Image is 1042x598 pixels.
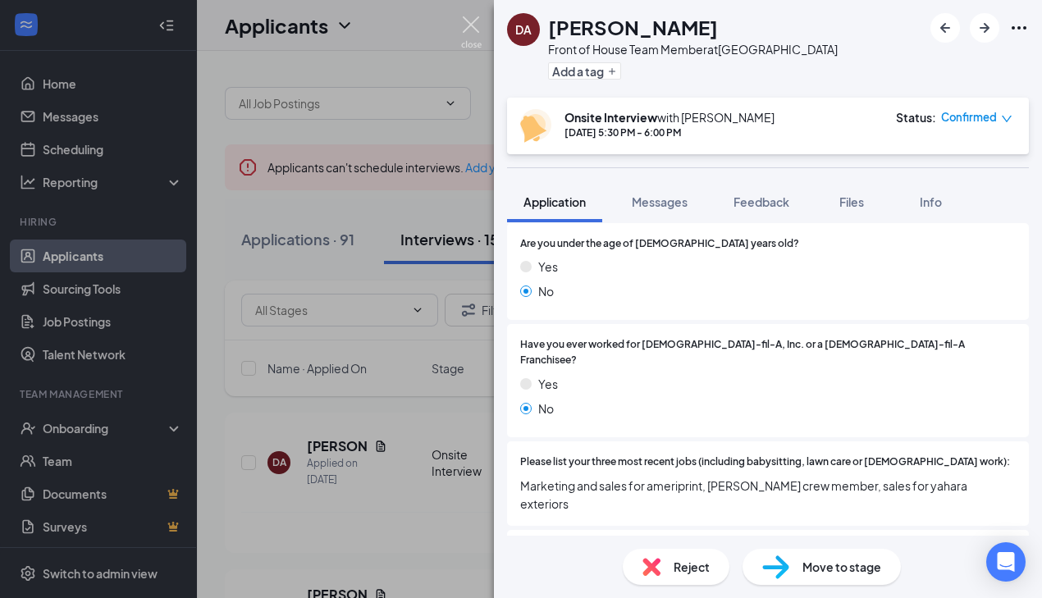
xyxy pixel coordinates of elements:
[1009,18,1029,38] svg: Ellipses
[975,18,994,38] svg: ArrowRight
[523,194,586,209] span: Application
[538,282,554,300] span: No
[941,109,997,126] span: Confirmed
[538,399,554,418] span: No
[935,18,955,38] svg: ArrowLeftNew
[548,62,621,80] button: PlusAdd a tag
[515,21,532,38] div: DA
[538,375,558,393] span: Yes
[520,337,1016,368] span: Have you ever worked for [DEMOGRAPHIC_DATA]-fil-A, Inc. or a [DEMOGRAPHIC_DATA]-fil-A Franchisee?
[564,109,775,126] div: with [PERSON_NAME]
[986,542,1026,582] div: Open Intercom Messenger
[920,194,942,209] span: Info
[564,126,775,139] div: [DATE] 5:30 PM - 6:00 PM
[970,13,999,43] button: ArrowRight
[1001,113,1012,125] span: down
[839,194,864,209] span: Files
[538,258,558,276] span: Yes
[802,558,881,576] span: Move to stage
[632,194,688,209] span: Messages
[564,110,657,125] b: Onsite Interview
[930,13,960,43] button: ArrowLeftNew
[896,109,936,126] div: Status :
[520,236,799,252] span: Are you under the age of [DEMOGRAPHIC_DATA] years old?
[674,558,710,576] span: Reject
[734,194,789,209] span: Feedback
[548,41,838,57] div: Front of House Team Member at [GEOGRAPHIC_DATA]
[607,66,617,76] svg: Plus
[548,13,718,41] h1: [PERSON_NAME]
[520,454,1010,470] span: Please list your three most recent jobs (including babysitting, lawn care or [DEMOGRAPHIC_DATA] w...
[520,477,1016,513] span: Marketing and sales for ameriprint, [PERSON_NAME] crew member, sales for yahara exteriors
